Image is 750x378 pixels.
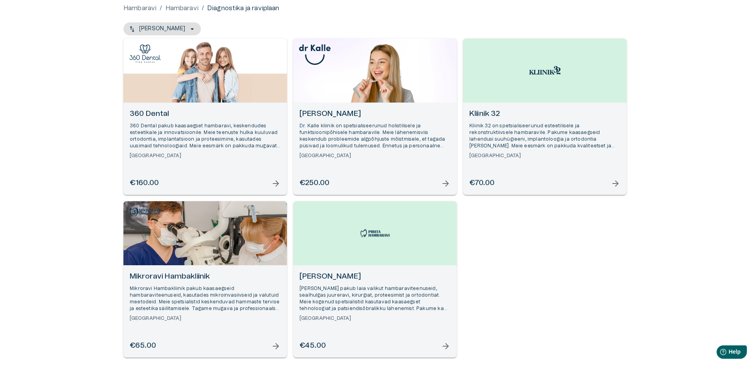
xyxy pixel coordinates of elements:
[463,39,627,195] a: Open selected supplier available booking dates
[123,201,287,358] a: Open selected supplier available booking dates
[611,179,620,188] span: arrow_forward
[165,4,199,13] a: Hambaravi
[469,123,620,150] p: Kliinik 32 on spetsialiseerunud esteetilisele ja rekonstruktiivsele hambaravile. Pakume kaasaegse...
[299,44,331,65] img: dr Kalle logo
[300,178,329,189] h6: €250.00
[300,285,450,312] p: [PERSON_NAME] pakub laia valikut hambaraviteenuseid, sealhulgas juureravi, kirurgiat, proteesimis...
[293,201,457,358] a: Open selected supplier available booking dates
[689,342,750,364] iframe: Help widget launcher
[529,66,561,75] img: Kliinik 32 logo
[130,341,156,351] h6: €65.00
[300,272,450,282] h6: [PERSON_NAME]
[300,315,450,322] h6: [GEOGRAPHIC_DATA]
[130,109,281,119] h6: 360 Dental
[271,341,281,351] span: arrow_forward
[300,341,326,351] h6: €45.00
[441,341,450,351] span: arrow_forward
[123,4,156,13] a: Hambaravi
[207,4,279,13] p: Diagnostika ja raviplaan
[129,44,161,63] img: 360 Dental logo
[271,179,281,188] span: arrow_forward
[300,152,450,159] h6: [GEOGRAPHIC_DATA]
[300,123,450,150] p: Dr. Kalle kliinik on spetsialiseerunud holistilisele ja funktsioonipõhisele hambaravile. Meie läh...
[469,178,494,189] h6: €70.00
[139,25,185,33] p: [PERSON_NAME]
[469,109,620,119] h6: Kliinik 32
[300,109,450,119] h6: [PERSON_NAME]
[130,285,281,312] p: Mikroravi Hambakliinik pakub kaasaegseid hambaraviteenuseid, kasutades mikroinvasiivseid ja valut...
[130,272,281,282] h6: Mikroravi Hambakliinik
[129,207,161,217] img: Mikroravi Hambakliinik logo
[130,123,281,150] p: 360 Dental pakub kaasaegset hambaravi, keskendudes esteetikale ja innovatsioonile. Meie teenuste ...
[130,178,159,189] h6: €160.00
[130,152,281,159] h6: [GEOGRAPHIC_DATA]
[293,39,457,195] a: Open selected supplier available booking dates
[202,4,204,13] p: /
[359,228,391,239] img: Pirita Hambaravi logo
[123,39,287,195] a: Open selected supplier available booking dates
[160,4,162,13] p: /
[469,152,620,159] h6: [GEOGRAPHIC_DATA]
[123,22,201,35] button: [PERSON_NAME]
[441,179,450,188] span: arrow_forward
[130,315,281,322] h6: [GEOGRAPHIC_DATA]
